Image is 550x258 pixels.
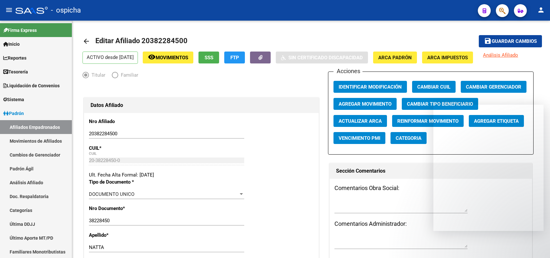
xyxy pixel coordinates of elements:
button: Actualizar ARCA [333,115,387,127]
p: CUIL [89,145,156,152]
button: ARCA Impuestos [422,52,473,63]
span: Firma Express [3,27,37,34]
span: Inicio [3,41,20,48]
span: Categoria [396,135,421,141]
span: Tesorería [3,68,28,75]
h1: Sección Comentarios [336,166,526,176]
button: Reinformar Movimiento [392,115,464,127]
span: Movimientos [156,55,188,61]
button: Movimientos [143,52,193,63]
iframe: Intercom live chat mensaje [433,105,544,231]
button: Guardar cambios [479,35,542,47]
p: Nro Documento [89,205,156,212]
mat-icon: person [537,6,545,14]
button: Vencimiento PMI [333,132,385,144]
span: Reinformar Movimiento [397,118,458,124]
span: Cambiar Tipo Beneficiario [407,101,473,107]
mat-icon: menu [5,6,13,14]
span: Identificar Modificación [339,84,402,90]
span: ARCA Impuestos [427,55,468,61]
mat-icon: remove_red_eye [148,53,156,61]
h3: Comentarios Administrador: [334,219,527,228]
button: SSS [198,52,219,63]
button: Sin Certificado Discapacidad [276,52,368,63]
p: Apellido [89,232,156,239]
button: Identificar Modificación [333,81,407,93]
button: Cambiar Tipo Beneficiario [402,98,478,110]
span: ARCA Padrón [378,55,412,61]
span: FTP [230,55,239,61]
button: Agregar Movimiento [333,98,397,110]
p: Nro Afiliado [89,118,156,125]
span: Agregar Movimiento [339,101,391,107]
mat-radio-group: Elija una opción [82,73,145,79]
h3: Comentarios Obra Social: [334,184,527,193]
span: Cambiar CUIL [417,84,450,90]
span: Vencimiento PMI [339,135,380,141]
iframe: Intercom live chat [528,236,544,252]
span: Sin Certificado Discapacidad [288,55,363,61]
span: Titular [89,72,105,79]
span: Familiar [118,72,138,79]
div: Ult. Fecha Alta Formal: [DATE] [89,171,314,178]
span: SSS [205,55,213,61]
mat-icon: arrow_back [82,37,90,45]
span: Actualizar ARCA [339,118,382,124]
span: Reportes [3,54,26,62]
span: Editar Afiliado 20382284500 [95,37,188,45]
button: Categoria [391,132,427,144]
mat-icon: save [484,37,492,45]
span: Cambiar Gerenciador [466,84,521,90]
h1: Datos Afiliado [91,100,312,110]
span: - ospicha [51,3,81,17]
p: Tipo de Documento * [89,178,156,186]
span: Padrón [3,110,24,117]
button: Cambiar CUIL [412,81,456,93]
span: DOCUMENTO UNICO [89,191,134,197]
span: Sistema [3,96,24,103]
span: Guardar cambios [492,39,537,44]
button: FTP [224,52,245,63]
button: ARCA Padrón [373,52,417,63]
span: Liquidación de Convenios [3,82,60,89]
h3: Acciones [333,67,362,76]
span: Análisis Afiliado [483,52,518,58]
p: ACTIVO desde [DATE] [82,52,138,64]
button: Cambiar Gerenciador [461,81,526,93]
